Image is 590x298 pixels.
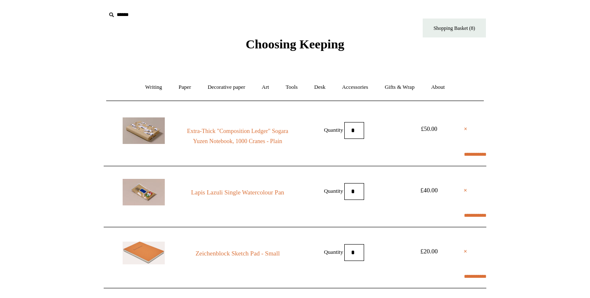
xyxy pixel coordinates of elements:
[464,185,467,195] a: ×
[464,246,467,256] a: ×
[138,76,170,98] a: Writing
[180,248,295,258] a: Zeichenblock Sketch Pad - Small
[246,37,344,51] span: Choosing Keeping
[180,187,295,197] a: Lapis Lazuli Single Watercolour Pan
[423,19,486,37] a: Shopping Basket (8)
[464,124,467,134] a: ×
[324,248,343,255] label: Quantity
[410,246,448,256] div: £20.00
[410,185,448,195] div: £40.00
[424,76,453,98] a: About
[335,76,376,98] a: Accessories
[254,76,276,98] a: Art
[123,179,165,205] img: Lapis Lazuli Single Watercolour Pan
[200,76,253,98] a: Decorative paper
[123,242,165,264] img: Zeichenblock Sketch Pad - Small
[377,76,422,98] a: Gifts & Wrap
[180,126,295,146] a: Extra-Thick "Composition Ledger" Sogara Yuzen Notebook, 1000 Cranes - Plain
[246,44,344,50] a: Choosing Keeping
[410,124,448,134] div: £50.00
[307,76,333,98] a: Desk
[123,117,165,144] img: Extra-Thick "Composition Ledger" Sogara Yuzen Notebook, 1000 Cranes - Plain
[278,76,306,98] a: Tools
[324,187,343,194] label: Quantity
[324,126,343,133] label: Quantity
[171,76,199,98] a: Paper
